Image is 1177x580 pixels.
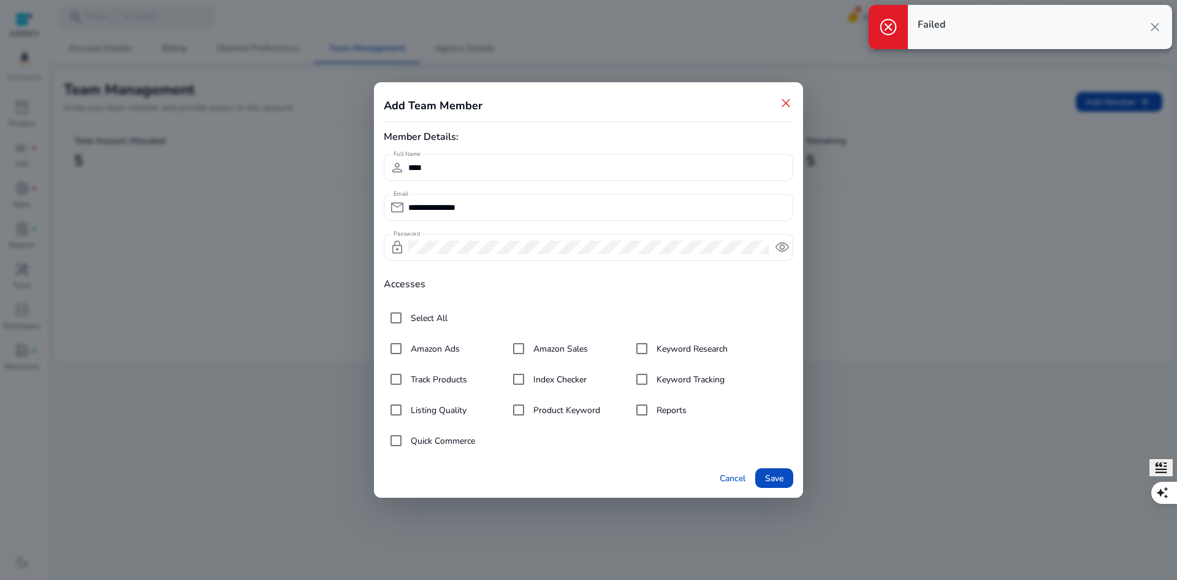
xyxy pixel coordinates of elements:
h4: Failed [918,19,945,31]
button: Save [755,468,793,488]
label: Track Products [408,373,467,386]
mat-label: Email [394,190,408,198]
span: remove_red_eye [775,240,790,255]
div: Member Details: [384,130,793,144]
mat-label: Password [394,230,420,238]
span: close [1148,20,1162,34]
span: Save [765,472,783,485]
span: Cancel [720,472,745,485]
label: Product Keyword [531,404,600,417]
label: Listing Quality [408,404,467,417]
label: Select All [408,312,448,325]
mat-label: Full Name [394,150,421,158]
span: mail [390,200,405,215]
span: cancel [878,17,898,37]
label: Amazon Ads [408,342,460,355]
span: person [390,160,405,175]
span: close [779,96,793,110]
h4: Add Team Member [384,97,482,114]
span: lock [390,240,405,255]
label: Amazon Sales [531,342,588,355]
label: Keyword Tracking [654,373,725,386]
button: Cancel [715,468,750,488]
label: Quick Commerce [408,435,475,447]
label: Keyword Research [654,342,728,355]
label: Index Checker [531,373,587,386]
label: Reports [654,404,687,417]
h4: Accesses [384,279,793,290]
